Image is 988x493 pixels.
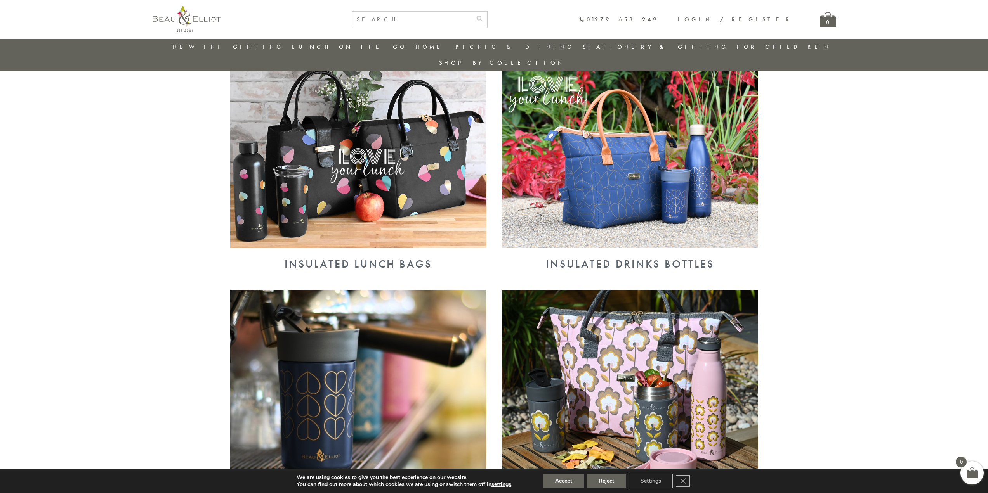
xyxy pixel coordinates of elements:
[230,258,486,270] div: Insulated Lunch Bags
[233,43,283,51] a: Gifting
[230,62,486,248] img: Insulated Lunch Bags
[737,43,831,51] a: For Children
[439,59,564,67] a: Shop by collection
[230,290,486,476] img: Insulated Travel Mugs
[502,242,758,270] a: Insulated Drinks Bottles Insulated Drinks Bottles
[292,43,407,51] a: Lunch On The Go
[678,16,793,23] a: Login / Register
[153,6,221,32] img: logo
[583,43,728,51] a: Stationery & Gifting
[352,12,472,28] input: SEARCH
[297,474,512,481] p: We are using cookies to give you the best experience on our website.
[629,474,673,488] button: Settings
[491,481,511,488] button: settings
[230,242,486,270] a: Insulated Lunch Bags Insulated Lunch Bags
[579,16,658,23] a: 01279 653 249
[956,457,967,467] span: 0
[297,481,512,488] p: You can find out more about which cookies we are using or switch them off in .
[502,62,758,248] img: Insulated Drinks Bottles
[455,43,574,51] a: Picnic & Dining
[502,258,758,270] div: Insulated Drinks Bottles
[172,43,224,51] a: New in!
[587,474,626,488] button: Reject
[502,290,758,476] img: Insulated Flasks
[415,43,446,51] a: Home
[676,475,690,487] button: Close GDPR Cookie Banner
[543,474,584,488] button: Accept
[820,12,836,27] a: 0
